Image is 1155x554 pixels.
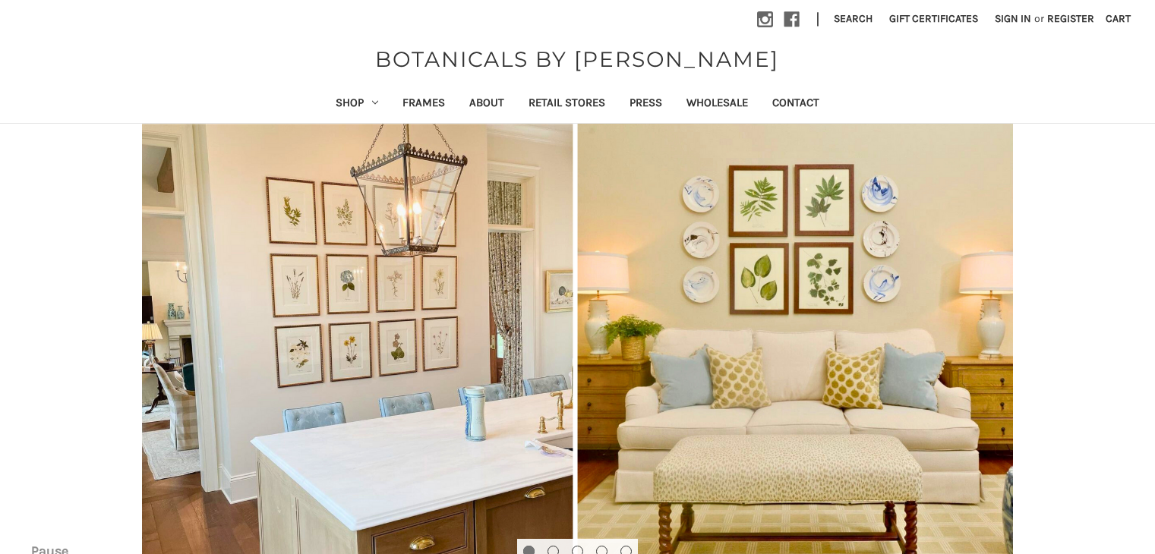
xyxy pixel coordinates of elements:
[810,8,825,32] li: |
[323,86,390,123] a: Shop
[674,86,760,123] a: Wholesale
[390,86,457,123] a: Frames
[617,86,674,123] a: Press
[368,43,787,75] a: BOTANICALS BY [PERSON_NAME]
[457,86,516,123] a: About
[760,86,832,123] a: Contact
[1106,12,1131,25] span: Cart
[1033,11,1046,27] span: or
[516,86,617,123] a: Retail Stores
